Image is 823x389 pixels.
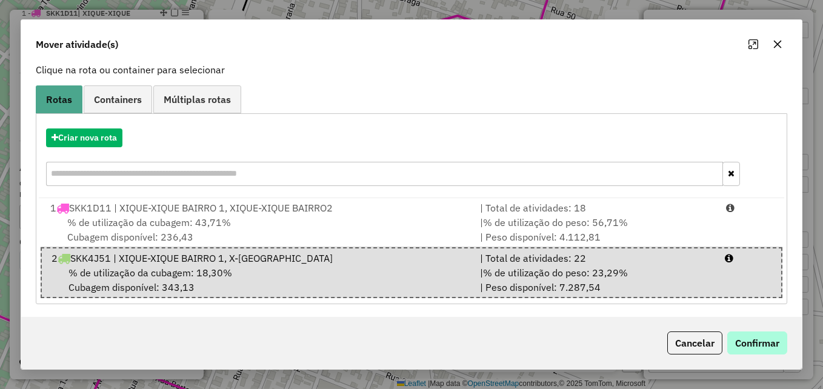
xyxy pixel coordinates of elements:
[46,128,122,147] button: Criar nova rota
[473,201,718,215] div: | Total de atividades: 18
[36,37,118,52] span: Mover atividade(s)
[483,216,628,228] span: % de utilização do peso: 56,71%
[667,331,722,354] button: Cancelar
[483,267,628,279] span: % de utilização do peso: 23,29%
[473,215,718,244] div: | | Peso disponível: 4.112,81
[164,95,231,104] span: Múltiplas rotas
[44,265,473,294] div: Cubagem disponível: 343,13
[67,216,231,228] span: % de utilização da cubagem: 43,71%
[43,201,473,215] div: 1 SKK1D11 | XIQUE-XIQUE BAIRRO 1, XIQUE-XIQUE BAIRRO2
[473,251,718,265] div: | Total de atividades: 22
[36,62,225,77] label: Clique na rota ou container para selecionar
[46,95,72,104] span: Rotas
[744,35,763,54] button: Maximize
[94,95,142,104] span: Containers
[44,251,473,265] div: 2 SKK4J51 | XIQUE-XIQUE BAIRRO 1, X-[GEOGRAPHIC_DATA]
[725,253,733,263] i: Porcentagens após mover as atividades: Cubagem: 29,75% Peso: 38,10%
[726,203,735,213] i: Porcentagens após mover as atividades: Cubagem: 55,16% Peso: 71,52%
[43,215,473,244] div: Cubagem disponível: 236,43
[727,331,787,354] button: Confirmar
[68,267,232,279] span: % de utilização da cubagem: 18,30%
[473,265,718,294] div: | | Peso disponível: 7.287,54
